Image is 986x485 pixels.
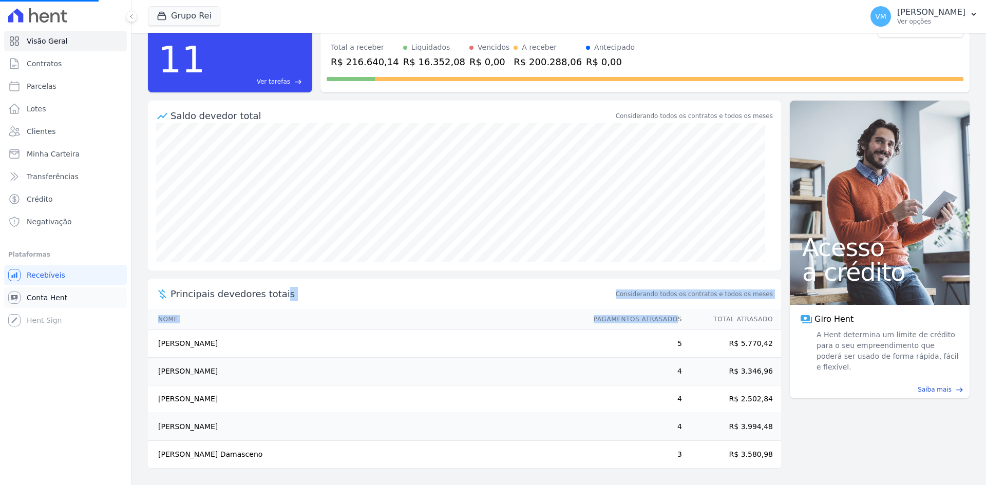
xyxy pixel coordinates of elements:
[682,441,781,469] td: R$ 3.580,98
[616,111,773,121] div: Considerando todos os contratos e todos os meses
[4,144,127,164] a: Minha Carteira
[918,385,952,394] span: Saiba mais
[411,42,450,53] div: Liquidados
[170,287,614,301] span: Principais devedores totais
[27,59,62,69] span: Contratos
[584,385,682,413] td: 4
[27,171,79,182] span: Transferências
[584,309,682,330] th: Pagamentos Atrasados
[584,413,682,441] td: 4
[148,358,584,385] td: [PERSON_NAME]
[522,42,557,53] div: A receber
[897,17,965,26] p: Ver opções
[469,55,509,69] div: R$ 0,00
[478,42,509,53] div: Vencidos
[148,413,584,441] td: [PERSON_NAME]
[796,385,963,394] a: Saiba mais east
[27,293,67,303] span: Conta Hent
[148,441,584,469] td: [PERSON_NAME] Damasceno
[27,217,72,227] span: Negativação
[4,121,127,142] a: Clientes
[682,385,781,413] td: R$ 2.502,84
[27,149,80,159] span: Minha Carteira
[403,55,465,69] div: R$ 16.352,08
[4,287,127,308] a: Conta Hent
[294,78,302,86] span: east
[584,358,682,385] td: 4
[170,109,614,123] div: Saldo devedor total
[956,386,963,394] span: east
[27,81,56,91] span: Parcelas
[616,289,773,299] span: Considerando todos os contratos e todos os meses
[27,126,55,137] span: Clientes
[210,77,302,86] a: Ver tarefas east
[27,104,46,114] span: Lotes
[331,55,399,69] div: R$ 216.640,14
[897,7,965,17] p: [PERSON_NAME]
[4,211,127,232] a: Negativação
[257,77,290,86] span: Ver tarefas
[4,31,127,51] a: Visão Geral
[4,76,127,96] a: Parcelas
[802,235,957,260] span: Acesso
[148,385,584,413] td: [PERSON_NAME]
[875,13,886,20] span: VM
[682,358,781,385] td: R$ 3.346,96
[682,330,781,358] td: R$ 5.770,42
[814,313,854,325] span: Giro Hent
[4,166,127,187] a: Transferências
[148,309,584,330] th: Nome
[682,309,781,330] th: Total Atrasado
[4,99,127,119] a: Lotes
[148,330,584,358] td: [PERSON_NAME]
[586,55,635,69] div: R$ 0,00
[862,2,986,31] button: VM [PERSON_NAME] Ver opções
[594,42,635,53] div: Antecipado
[4,53,127,74] a: Contratos
[27,36,68,46] span: Visão Geral
[682,413,781,441] td: R$ 3.994,48
[8,248,123,261] div: Plataformas
[802,260,957,284] span: a crédito
[27,270,65,280] span: Recebíveis
[814,329,959,373] span: A Hent determina um limite de crédito para o seu empreendimento que poderá ser usado de forma ráp...
[4,189,127,209] a: Crédito
[584,441,682,469] td: 3
[158,33,205,86] div: 11
[514,55,582,69] div: R$ 200.288,06
[4,265,127,285] a: Recebíveis
[148,6,220,26] button: Grupo Rei
[27,194,53,204] span: Crédito
[331,42,399,53] div: Total a receber
[584,330,682,358] td: 5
